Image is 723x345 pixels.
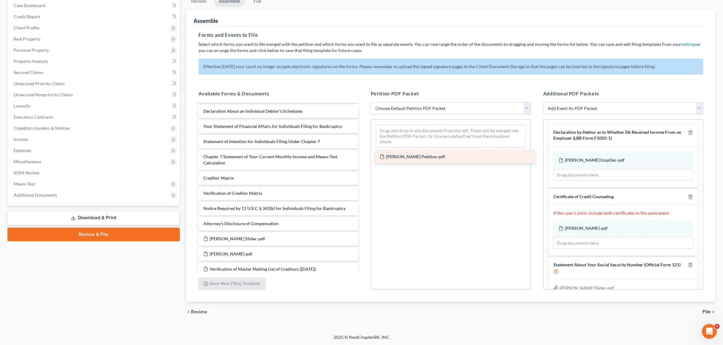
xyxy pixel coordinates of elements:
[198,277,266,290] button: Save New Filing Template
[14,192,57,198] span: Additional Documents
[543,90,703,97] h5: Additional PDF Packets
[715,324,720,329] span: 5
[9,111,180,123] a: Executory Contracts
[376,124,526,148] div: Drag-and-drop in any documents from the left. These will be merged into the Petition PDF Packet. ...
[14,47,49,53] span: Personal Property
[703,309,711,314] span: File
[9,89,180,100] a: Unsecured Nonpriority Claims
[9,100,180,111] a: Lawsuits
[560,285,614,290] span: [PERSON_NAME] SSdec-pdf
[553,262,681,267] span: Statement About Your Social Security Number (Official Form 121)
[386,154,445,159] span: [PERSON_NAME] Petition-pdf
[203,175,234,181] span: Creditor Matrix
[553,169,693,181] div: Drag documents here.
[186,309,213,314] button: chevron_left Review
[371,90,419,96] span: Petition PDF Packet
[14,14,40,19] span: Credit Report
[9,11,180,22] a: Credit Report
[203,108,302,114] span: Declaration About an Individual Debtor's Schedules
[682,41,696,47] a: settings
[14,70,43,75] span: Secured Claims
[210,251,252,256] span: [PERSON_NAME]-pdf
[702,324,717,339] iframe: Intercom live chat
[210,236,265,241] span: [PERSON_NAME] SSdec-pdf
[14,59,48,64] span: Property Analysis
[553,129,681,141] span: Declaration by Debtor as to Whether Db Received Income From an Employer (LBR Form F1002-1)
[14,181,35,186] span: Means Test
[14,148,31,153] span: Expenses
[553,210,693,216] p: If the case is joint, include both certificates in the same event.
[14,114,53,120] span: Executory Contracts
[14,137,28,142] span: Income
[553,194,614,199] span: Certificate of Credit Counseling
[14,92,73,97] span: Unsecured Nonpriority Claims
[565,225,608,231] span: [PERSON_NAME]-pdf
[198,31,703,39] h5: Forms and Events to File
[565,157,625,163] span: [PERSON_NAME] EmpDec-pdf
[9,167,180,178] a: SOFA Review
[198,90,358,97] h5: Available Forms & Documents
[203,206,346,211] span: Notice Required by 11 U.S.C. § 342(b) for Individuals Filing for Bankruptcy
[14,3,45,8] span: Case Dashboard
[203,190,262,196] span: Verification of Creditor Matrix
[14,159,41,164] span: Miscellaneous
[9,56,180,67] a: Property Analysis
[14,81,65,86] span: Unsecured Priority Claims
[14,170,39,175] span: SOFA Review
[553,237,693,249] div: Drag documents here.
[9,67,180,78] a: Secured Claims
[203,139,320,144] span: Statement of Intention for Individuals Filing Under Chapter 7
[711,309,716,314] i: chevron_right
[9,78,180,89] a: Unsecured Priority Claims
[14,25,39,30] span: Client Profile
[203,124,342,129] span: Your Statement of Financial Affairs for Individuals Filing for Bankruptcy
[210,266,316,272] span: Verification of Master Mailing List of Creditors ([DATE])
[198,59,703,75] p: Effective [DATE] your court no longer accepts electronic signatures on the forms. Please remember...
[193,17,218,24] div: Assemble
[203,154,337,165] span: Chapter 7 Statement of Your Current Monthly Income and Means-Test Calculation
[14,125,70,131] span: Codebtors Insiders & Notices
[186,309,191,314] i: chevron_left
[203,221,279,226] span: Attorney's Disclosure of Compensation
[14,36,40,41] span: Real Property
[198,41,703,54] p: Select which forms you want to file merged with the petition and which forms you want to file as ...
[191,309,207,314] span: Review
[7,211,180,225] a: Download & Print
[14,103,30,108] span: Lawsuits
[7,228,180,241] a: Review & File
